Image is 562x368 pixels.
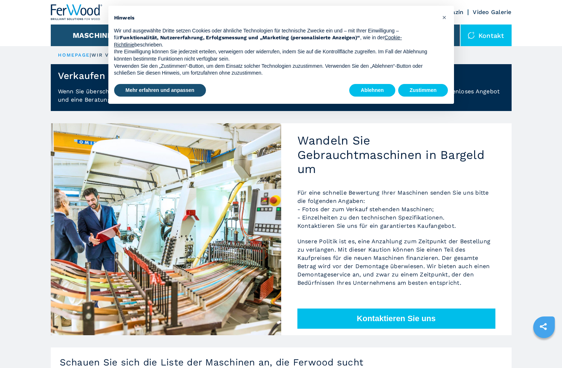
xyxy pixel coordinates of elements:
[297,133,495,176] h2: Wandeln Sie Gebrauchtmaschinen in Bargeld um
[297,189,495,230] p: Für eine schnelle Bewertung Ihrer Maschinen senden Sie uns bitte die folgenden Angaben: - Fotos d...
[442,13,446,22] span: ×
[439,12,450,23] button: Schließen Sie diesen Hinweis
[534,318,552,336] a: sharethis
[114,48,437,62] p: Ihre Einwilligung können Sie jederzeit erteilen, verweigern oder widerrufen, indem Sie auf die Ko...
[114,27,437,49] p: Wir und ausgewählte Dritte setzen Cookies oder ähnliche Technologien für technische Zwecke ein un...
[51,87,512,111] p: Wenn Sie überschüssige gebrauchte Holzbearbeitungsmaschinen haben und diese verkaufen möchten, ko...
[398,84,448,97] button: Zustimmen
[114,84,206,97] button: Mehr erfahren und anpassen
[51,123,281,335] img: Wandeln Sie Gebrauchtmaschinen in Bargeld um
[51,4,103,20] img: Ferwood
[473,9,511,15] a: Video Galerie
[349,84,395,97] button: Ablehnen
[90,52,91,58] span: |
[58,70,305,81] h1: Verkaufen Sie Ihre gebrauchte Maschine an Ferwood
[91,52,140,58] p: wir verkaufen
[460,25,512,46] div: Kontakt
[468,32,475,39] img: Kontakt
[114,63,437,77] p: Verwenden Sie den „Zustimmen“-Button, um dem Einsatz solcher Technologien zuzustimmen. Verwenden ...
[73,31,118,40] button: Maschinen
[297,237,495,287] p: Unsere Politik ist es, eine Anzahlung zum Zeitpunkt der Bestellung zu verlangen. Mit dieser Kauti...
[120,35,360,40] strong: Funktionalität, Nutzererfahrung, Erfolgsmessung und „Marketing (personalisierte Anzeigen)“
[297,309,495,329] button: Kontaktieren Sie uns
[58,52,90,58] a: HOMEPAGE
[114,35,402,48] a: Cookie-Richtlinie
[114,14,437,22] h2: Hinweis
[60,356,503,368] h3: Schauen Sie sich die Liste der Maschinen an, die Ferwood sucht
